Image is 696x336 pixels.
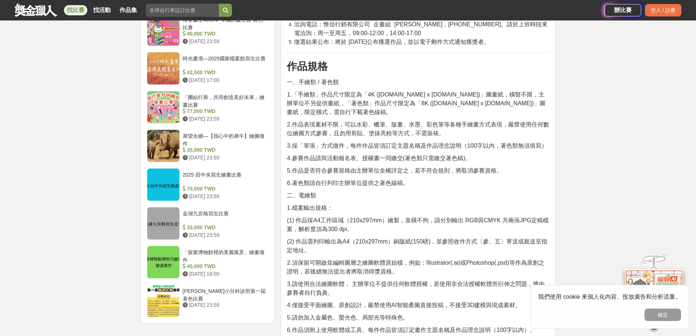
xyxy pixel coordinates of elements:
[287,79,338,85] span: 一、手繪類 / 著色類
[645,4,681,16] div: 登入 / 註冊
[183,38,266,45] div: [DATE] 23:59
[183,231,266,239] div: [DATE] 23:59
[183,55,266,69] div: 時光畫境—2025國家檔案館寫生比賽
[183,30,266,38] div: 40,000 TWD
[183,154,266,162] div: [DATE] 23:59
[183,132,266,146] div: 犀望永續—【我心中的犀牛】繪圖徵件
[183,94,266,107] div: 「團結行善，共同創造美好未來」繪畫比賽
[183,115,266,123] div: [DATE] 23:59
[183,263,266,270] div: 40,000 TWD
[294,21,547,36] span: 洽詢電話：惟信行銷有限公司 企畫組 [PERSON_NAME]，[PHONE_NUMBER]。請於上班時段來電洽詢：周一至周五，09:00-12:00，14:00-17:00
[183,224,266,231] div: 33,000 TWD
[64,5,87,15] a: 找比賽
[90,5,114,15] a: 找活動
[625,265,683,314] img: d2146d9a-e6f6-4337-9592-8cefde37ba6b.png
[183,171,266,185] div: 2025 田中央寫生繪畫比賽
[147,13,269,46] a: 佳音慶生45周年-華麗的慶生會 著色比賽 40,000 TWD [DATE] 23:59
[287,167,502,174] span: 5.作品是否符合參賽規格由主辦單位全權評定之，若不符合規則，將取消參賽資格。
[183,193,266,200] div: [DATE] 23:59
[287,314,408,321] span: 5.請勿加入金屬色、螢光色、局部光等特殊色。
[287,327,535,333] span: 6.作品須附上使用軟體或工具、每件作品皆須訂定畫作主題名稱及作品理念說明（100字以內）。
[287,155,471,161] span: 4.參賽作品請與活動報名表、授權書一同繳交(著色類只需繳交著色稿)。
[287,238,547,253] span: (2) 作品需列印輸出為A4（210x297mm）銅版紙(150磅)，並參照收件方式〔參、五〕寄送或親送至指定地址。
[147,207,269,240] a: 金湖九宮格寫生比賽 33,000 TWD [DATE] 23:59
[147,246,269,279] a: 「探索博物館裡的美麗風景」繪畫徵件 40,000 TWD [DATE] 16:00
[287,281,545,296] span: 3.請使用合法繪圖軟體， 主辦單位不提供任何軟體授權，若使用非合法授權軟體所衍伸之問題，將由參賽者自行負責。
[287,61,328,72] strong: 作品規格
[183,270,266,278] div: [DATE] 16:00
[147,91,269,124] a: 「團結行善，共同創造美好未來」繪畫比賽 77,000 TWD [DATE] 23:59
[183,301,266,309] div: [DATE] 23:59
[183,16,266,30] div: 佳音慶生45周年-華麗的慶生會 著色比賽
[644,309,681,321] button: 確定
[287,192,316,199] span: 二、電繪類
[287,121,549,136] span: 2.作品表現素材不限，可以水彩、蠟筆、版畫、水墨、彩色筆等各種手繪畫方式表現，嚴禁使用任何數位繪圖方式參賽，且勿用剪貼、塗抹亮粉等方式，不需裝裱。
[147,284,269,317] a: [PERSON_NAME]小兒科診所第一屆著色比賽 [DATE] 23:59
[287,260,544,275] span: 2.須保留可開啟並編輯圖層之繪圖軟體原始檔，例如：Illustrator(.ai)或Photoshop(.psd)等作為原創之證明，若後續無法提出者將取消得獎資格。
[183,69,266,76] div: 42,500 TWD
[605,4,641,16] a: 辦比賽
[117,5,140,15] a: 作品集
[183,249,266,263] div: 「探索博物館裡的美麗風景」繪畫徵件
[287,143,547,149] span: 3.採「單張」方式徵件，每件作品皆須訂定主題名稱及作品理念說明（100字以內，著色類無須填寫）
[287,180,408,186] span: 6.著色類請自行列印主辦單位提供之著色線稿。
[287,205,332,211] span: 1.檔案輸出規格：
[538,294,681,300] span: 我們使用 cookie 來個人化內容、投放廣告和分析流量。
[147,52,269,85] a: 時光畫境—2025國家檔案館寫生比賽 42,500 TWD [DATE] 17:00
[183,76,266,84] div: [DATE] 17:00
[287,91,545,115] span: 1.「手繪類」作品尺寸限定為「4K ([DOMAIN_NAME] x [DOMAIN_NAME])」圖畫紙，橫豎不限，主辦單位不另提供畫紙，「著色類」作品尺寸限定為「8K ([DOMAIN_NA...
[183,287,266,301] div: [PERSON_NAME]小兒科診所第一屆著色比賽
[183,146,266,154] div: 35,000 TWD
[287,302,521,308] span: 4.僅接受平面繪圖、原創設計，嚴禁使用AI智能產圖直接投稿，不接受3D建模與現成素材。
[147,168,269,201] a: 2025 田中央寫生繪畫比賽 70,000 TWD [DATE] 23:59
[287,217,549,232] span: (1) 作品採A4工作區域（210x297mm）繪製，直橫不拘，請分別輸出 RGB與CMYK 共兩張JPG定稿檔案，解析度須為300 dpi。
[183,210,266,224] div: 金湖九宮格寫生比賽
[183,107,266,115] div: 77,000 TWD
[183,185,266,193] div: 70,000 TWD
[147,129,269,162] a: 犀望永續—【我心中的犀牛】繪圖徵件 35,000 TWD [DATE] 23:59
[294,39,490,45] span: 徵選結果公布：將於 [DATE]公布獲選作品，並以電子郵件方式通知獲獎者。
[146,4,219,17] input: 全球自行車設計比賽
